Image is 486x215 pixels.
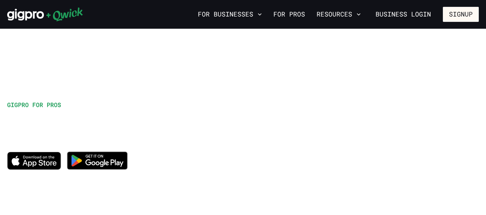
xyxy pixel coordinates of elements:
span: GIGPRO FOR PROS [7,101,61,108]
img: Get it on Google Play [63,147,132,174]
button: For Businesses [195,8,265,20]
h1: Work when you want, explore new opportunities, and get paid for it! [7,112,290,144]
button: Resources [314,8,364,20]
a: Download on the App Store [7,164,61,171]
button: Signup [443,7,479,22]
a: Business Login [369,7,437,22]
a: For Pros [271,8,308,20]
